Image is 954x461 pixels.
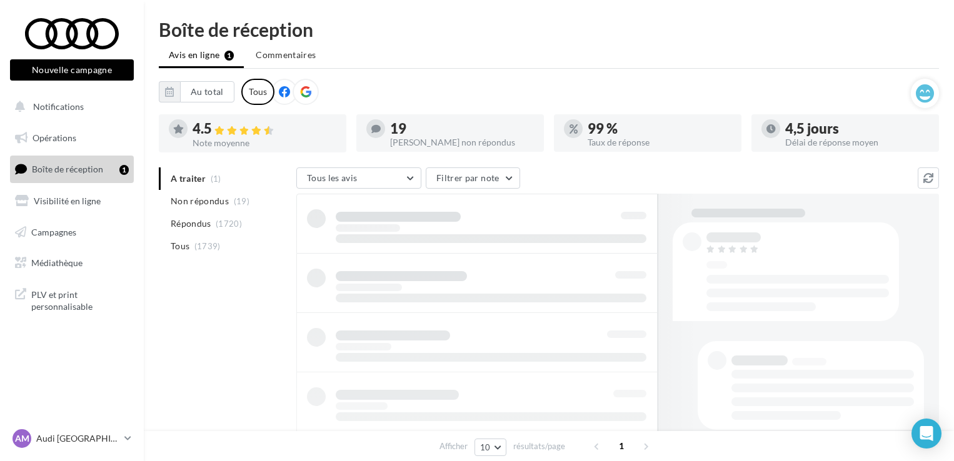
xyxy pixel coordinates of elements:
span: résultats/page [513,440,565,452]
div: Tous [241,79,274,105]
button: Nouvelle campagne [10,59,134,81]
span: (19) [234,196,249,206]
span: Boîte de réception [32,164,103,174]
a: Opérations [8,125,136,151]
span: 10 [480,442,491,452]
a: Médiathèque [8,250,136,276]
div: Boîte de réception [159,20,939,39]
button: Au total [180,81,234,102]
span: PLV et print personnalisable [31,286,129,313]
span: Médiathèque [31,257,83,268]
span: 1 [611,436,631,456]
span: Visibilité en ligne [34,196,101,206]
div: Taux de réponse [588,138,731,147]
div: 4.5 [193,122,336,136]
a: AM Audi [GEOGRAPHIC_DATA] [10,427,134,450]
span: AM [15,432,29,445]
a: Boîte de réception1 [8,156,136,182]
span: Notifications [33,101,84,112]
div: 99 % [588,122,731,136]
span: Campagnes [31,226,76,237]
div: Délai de réponse moyen [785,138,929,147]
button: Filtrer par note [426,167,520,189]
span: (1720) [216,219,242,229]
a: PLV et print personnalisable [8,281,136,318]
span: Tous [171,240,189,252]
span: Répondus [171,217,211,230]
div: Open Intercom Messenger [911,419,941,449]
a: Campagnes [8,219,136,245]
div: 19 [390,122,534,136]
span: (1739) [194,241,221,251]
div: Note moyenne [193,139,336,147]
button: Au total [159,81,234,102]
span: Afficher [439,440,468,452]
span: Tous les avis [307,172,358,183]
button: Tous les avis [296,167,421,189]
p: Audi [GEOGRAPHIC_DATA] [36,432,119,445]
button: 10 [474,439,506,456]
span: Commentaires [256,49,316,61]
a: Visibilité en ligne [8,188,136,214]
div: 4,5 jours [785,122,929,136]
span: Opérations [33,132,76,143]
button: Notifications [8,94,131,120]
span: Non répondus [171,195,229,207]
div: 1 [119,165,129,175]
div: [PERSON_NAME] non répondus [390,138,534,147]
